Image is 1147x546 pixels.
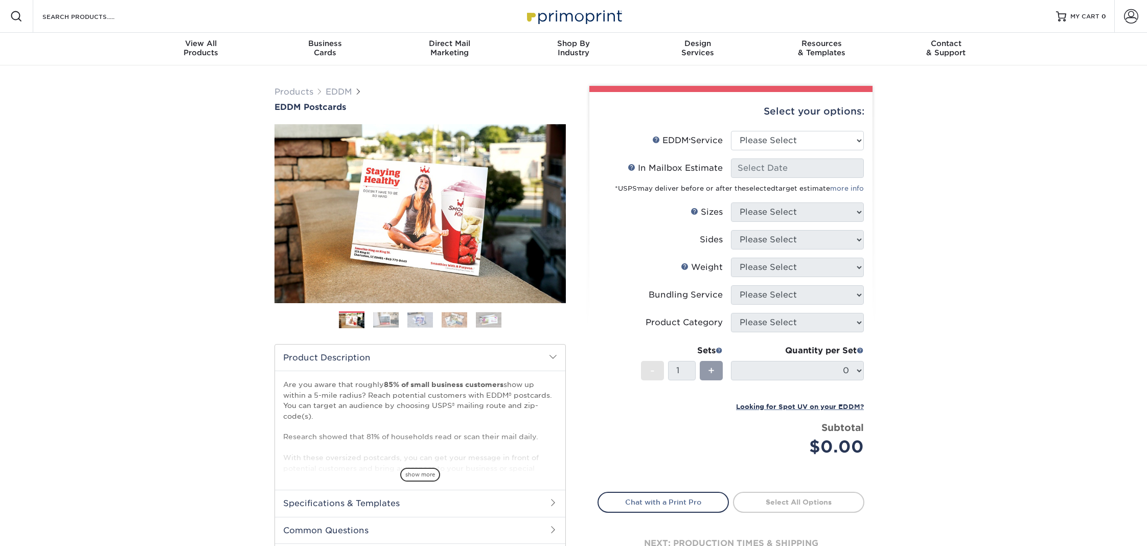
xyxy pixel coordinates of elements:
[700,234,723,246] div: Sides
[635,39,760,48] span: Design
[263,39,387,48] span: Business
[598,492,729,512] a: Chat with a Print Pro
[650,363,655,378] span: -
[400,468,440,482] span: show more
[733,492,864,512] a: Select All Options
[637,187,638,190] sup: ®
[736,401,864,411] a: Looking for Spot UV on your EDDM?
[512,39,636,48] span: Shop By
[598,92,864,131] div: Select your options:
[1070,12,1099,21] span: MY CART
[274,102,346,112] span: EDDM Postcards
[139,39,263,48] span: View All
[760,39,884,57] div: & Templates
[635,39,760,57] div: Services
[274,87,313,97] a: Products
[275,517,565,543] h2: Common Questions
[635,33,760,65] a: DesignServices
[326,87,352,97] a: EDDM
[339,312,364,329] img: EDDM 01
[646,316,723,329] div: Product Category
[41,10,141,22] input: SEARCH PRODUCTS.....
[641,345,723,357] div: Sets
[884,39,1008,57] div: & Support
[373,312,399,328] img: EDDM 02
[736,403,864,411] small: Looking for Spot UV on your EDDM?
[615,185,864,192] small: *USPS may deliver before or after the target estimate
[739,435,864,459] div: $0.00
[442,312,467,328] img: EDDM 04
[1102,13,1106,20] span: 0
[760,33,884,65] a: Resources& Templates
[708,363,715,378] span: +
[275,490,565,516] h2: Specifications & Templates
[522,5,625,27] img: Primoprint
[746,185,775,192] span: selected
[689,138,691,142] sup: ®
[884,39,1008,48] span: Contact
[387,39,512,57] div: Marketing
[884,33,1008,65] a: Contact& Support
[512,39,636,57] div: Industry
[274,102,566,112] a: EDDM Postcards
[512,33,636,65] a: Shop ByIndustry
[628,162,723,174] div: In Mailbox Estimate
[275,345,565,371] h2: Product Description
[476,312,501,328] img: EDDM 05
[139,33,263,65] a: View AllProducts
[830,185,864,192] a: more info
[263,39,387,57] div: Cards
[760,39,884,48] span: Resources
[691,206,723,218] div: Sizes
[731,345,864,357] div: Quantity per Set
[274,113,566,314] img: EDDM Postcards 01
[387,39,512,48] span: Direct Mail
[263,33,387,65] a: BusinessCards
[384,380,503,389] strong: 85% of small business customers
[387,33,512,65] a: Direct MailMarketing
[821,422,864,433] strong: Subtotal
[681,261,723,274] div: Weight
[649,289,723,301] div: Bundling Service
[652,134,723,147] div: EDDM Service
[139,39,263,57] div: Products
[407,312,433,328] img: EDDM 03
[731,158,864,178] input: Select Date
